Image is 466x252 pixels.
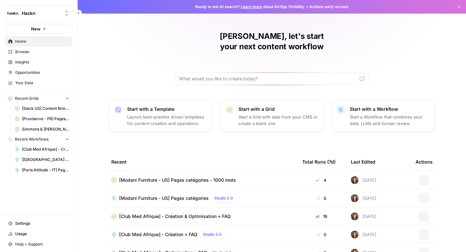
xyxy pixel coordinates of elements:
img: wbc4lf7e8no3nva14b2bd9f41fnh [351,194,359,202]
a: Your Data [5,78,72,88]
button: Recent Grids [5,94,72,103]
span: Recent Workflows [15,136,49,142]
img: wbc4lf7e8no3nva14b2bd9f41fnh [351,212,359,220]
a: [Club Med Afrique] - Création + FAQ [12,144,72,155]
a: Browse [5,47,72,57]
span: Your Data [15,80,69,86]
button: Start with a GridStart a Grid with data from your CMS or create a blank one [220,100,324,132]
a: [Paris Attitude - IT] Pages locales [12,165,72,175]
span: Browse [15,49,69,55]
img: wbc4lf7e8no3nva14b2bd9f41fnh [351,231,359,238]
div: [DATE] [351,194,376,202]
span: Studio 2.0 [203,232,222,237]
span: [Modani Furniture - US] Pages catégories - 1000 mots [119,177,236,183]
span: Actions early access [309,4,349,10]
a: Opportunities [5,67,72,78]
h1: [PERSON_NAME], let's start your next content workflow [175,31,369,52]
div: 0 [302,231,340,238]
button: Help + Support [5,239,72,249]
a: [Club Med Afrique] - Création + FAQStudio 2.0 [111,231,292,238]
span: [Proxiserve - FR] Pages catégories - 800 mots sans FAQ Grid [22,116,69,122]
button: Start with a TemplateLaunch best-practice driven templates for content creation and operations [109,100,212,132]
a: Settings [5,218,72,229]
span: [Club Med Afrique] - Création + FAQ [119,231,197,238]
span: Recent Grids [15,96,39,101]
p: Start a Workflow that combines your data, LLMs and human review [350,114,429,127]
span: Home [15,39,69,44]
div: Actions [416,153,433,171]
span: [Club Med Afrique] - Création + FAQ [22,146,69,152]
span: Studio 2.0 [214,195,233,201]
div: [DATE] [351,231,376,238]
img: Haskn Logo [7,7,19,19]
a: [Club Med Afrique] - Création & Optimisation + FAQ [111,213,292,220]
div: [DATE] [351,212,376,220]
span: [Paris Attitude - IT] Pages locales [22,167,69,173]
div: Total Runs (7d) [302,153,336,171]
p: Start with a Workflow [350,106,429,112]
div: 4 [302,177,340,183]
span: New [31,26,40,32]
a: [Slack US] Content Brief & Content Generation - Creation [12,103,72,114]
a: Usage [5,229,72,239]
span: Opportunities [15,70,69,75]
a: Insights [5,57,72,67]
a: [Modani Furniture - US] Pages catégories - 1000 mots [111,177,292,183]
span: [Modani Furniture - US] Pages catégories [119,195,209,201]
div: 19 [302,213,340,220]
span: Settings [15,221,69,226]
span: Insights [15,59,69,65]
span: Ready to win AI search? about AirOps Visibility [195,4,304,10]
span: [Club Med Afrique] - Création & Optimisation + FAQ [119,213,231,220]
div: 0 [302,195,340,201]
a: Home [5,36,72,47]
p: Start a Grid with data from your CMS or create a blank one [239,114,318,127]
p: Launch best-practice driven templates for content creation and operations [127,114,207,127]
span: Usage [15,231,69,237]
span: Simmons & [PERSON_NAME] - Optimization pages for LLMs Grid [22,126,69,132]
a: [Proxiserve - FR] Pages catégories - 800 mots sans FAQ Grid [12,114,72,124]
div: [DATE] [351,176,376,184]
a: Simmons & [PERSON_NAME] - Optimization pages for LLMs Grid [12,124,72,134]
div: Last Edited [351,153,375,171]
button: New [5,24,72,34]
span: Haskn [22,10,61,17]
img: wbc4lf7e8no3nva14b2bd9f41fnh [351,176,359,184]
p: Start with a Grid [239,106,318,112]
span: [Slack US] Content Brief & Content Generation - Creation [22,106,69,111]
button: Start with a WorkflowStart a Workflow that combines your data, LLMs and human review [331,100,435,132]
span: [[GEOGRAPHIC_DATA] Attitude - DE] Pages locales [22,157,69,163]
button: Recent Workflows [5,134,72,144]
input: What would you like to create today? [179,75,357,82]
div: Recent [111,153,292,171]
a: [Modani Furniture - US] Pages catégoriesStudio 2.0 [111,194,292,202]
a: Learn more [241,4,262,9]
p: Start with a Template [127,106,207,112]
a: [[GEOGRAPHIC_DATA] Attitude - DE] Pages locales [12,155,72,165]
button: Workspace: Haskn [5,5,72,21]
span: Help + Support [15,241,69,247]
